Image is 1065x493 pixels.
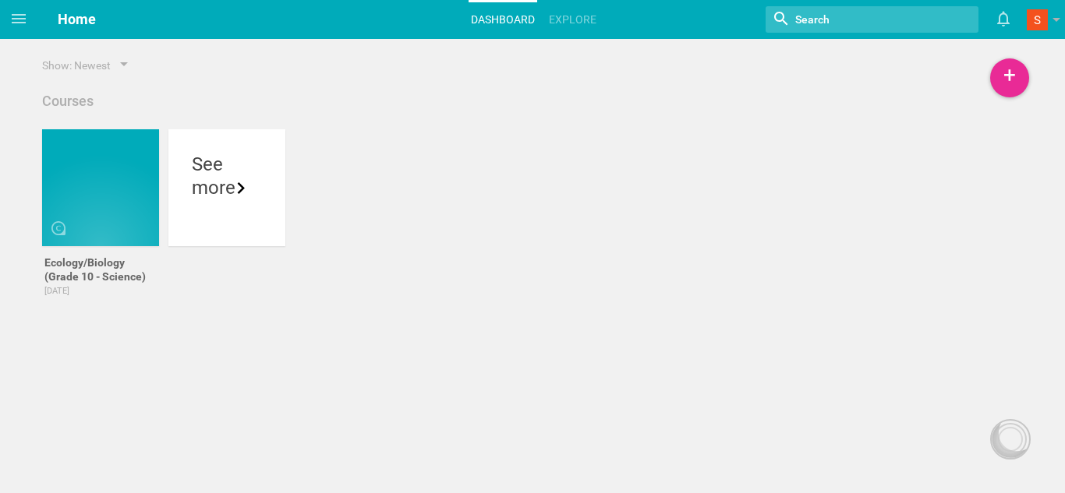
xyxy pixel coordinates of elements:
div: Ecology/Biology [44,255,157,269]
div: (Grade 10 - Science) [44,269,157,283]
a: Explore [547,2,599,37]
input: Search [794,9,921,30]
div: Show: Newest [42,58,111,73]
a: Dashboard [469,2,537,37]
div: Course [51,209,168,235]
div: Courses [42,92,94,111]
span: Home [58,11,96,27]
div: 2025-09-14T19:37:01.253Z [44,286,157,297]
a: Seemore [168,129,285,316]
div: + [990,58,1029,97]
div: more [192,176,262,199]
div: See [192,153,262,176]
a: Ecology/Biology(Grade 10 - Science)[DATE] [42,129,159,316]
